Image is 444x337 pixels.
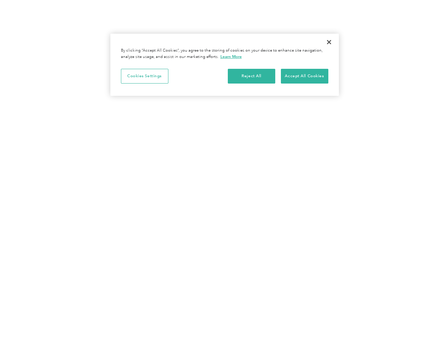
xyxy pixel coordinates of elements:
div: Cookie banner [110,34,339,96]
div: By clicking “Accept All Cookies”, you agree to the storing of cookies on your device to enhance s... [121,48,328,60]
button: Close [321,34,337,50]
button: Accept All Cookies [281,69,328,84]
button: Cookies Settings [121,69,168,84]
a: More information about your privacy, opens in a new tab [220,54,242,59]
button: Reject All [228,69,275,84]
div: Privacy [110,34,339,96]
